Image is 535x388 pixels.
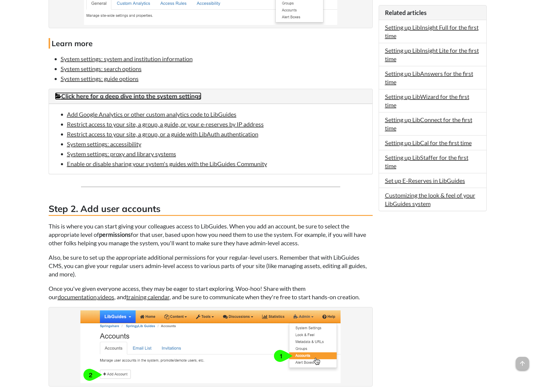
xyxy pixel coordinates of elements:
[385,116,472,132] a: Setting up LibConnect for the first time
[49,222,373,247] p: This is where you can start giving your colleagues access to LibGuides. When you add an account, ...
[67,121,264,128] a: Restrict access to your site, a group, a guide, or your e-reserves by IP address
[61,75,139,82] a: System settings: guide options
[385,139,472,146] a: Setting up LibCal for the first time
[385,154,468,169] a: Setting up LibStaffer for the first time
[49,202,373,216] h3: Step 2. Add user accounts
[67,160,267,167] a: Enable or disable sharing your system's guides with the LibGuides Community
[49,284,373,301] p: Once you've given everyone access, they may be eager to start exploring. Woo-hoo! Share with them...
[385,177,465,184] a: Set up E-Reserves in LibGuides
[516,357,529,365] a: arrow_upward
[385,70,473,85] a: Setting up LibAnswers for the first time
[98,293,114,300] a: videos
[385,47,479,62] a: Setting up LibInsight Lite for the first time
[49,253,373,278] p: Also, be sure to set up the appropriate additional permissions for your regular-level users. Reme...
[385,9,427,16] span: Related articles
[55,92,201,100] a: Click here for a deep dive into the system settings
[67,130,258,138] a: Restrict access to your site, a group, or a guide with LibAuth authentication
[126,293,170,300] a: training calendar
[385,24,479,39] a: Setting up LibInsight Full for the first time
[67,150,176,157] a: System settings: proxy and library systems
[99,231,131,238] strong: permissions
[67,111,236,118] a: Add Google Analytics or other custom analytics code to LibGuides
[49,38,373,49] h4: Learn more
[385,192,475,207] a: Customizing the look & feel of your LibGuides system
[58,293,97,300] a: documentation
[385,93,469,109] a: Setting up LibWizard for the first time
[61,55,193,62] a: System settings: system and institution information
[80,310,341,383] img: Adding a new account to LibGuides
[67,140,141,148] a: System settings: accessibility
[516,357,529,370] span: arrow_upward
[61,65,142,72] a: System settings: search options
